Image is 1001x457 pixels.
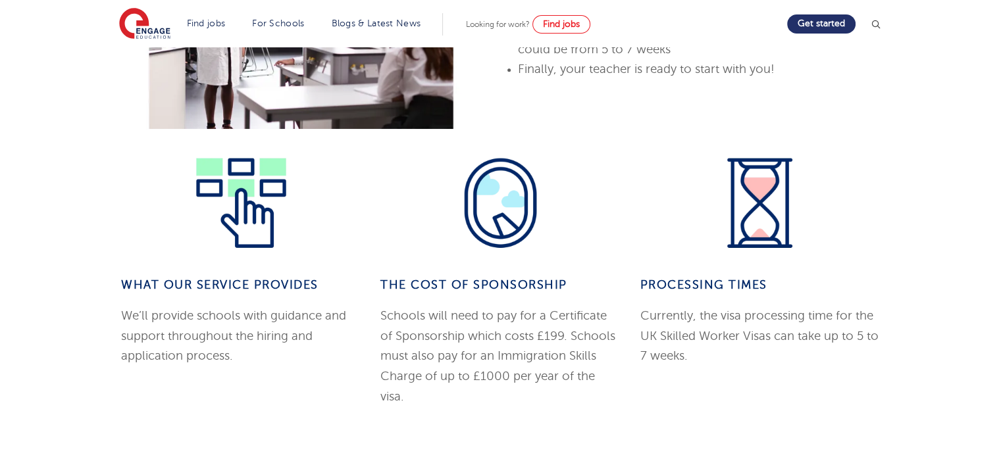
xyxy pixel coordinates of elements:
[787,14,856,34] a: Get started
[121,278,319,291] b: What our service provides
[380,278,567,291] b: The Cost of Sponsorship
[187,18,226,28] a: Find jobs
[121,309,346,362] span: We’ll provide schools with guidance and support throughout the hiring and application process.
[543,19,580,29] span: Find jobs
[332,18,421,28] a: Blogs & Latest News
[518,62,775,76] span: Finally, your teacher is ready to start with you!
[640,278,767,291] b: Processing Times
[640,309,879,362] span: Currently, the visa processing time for the UK Skilled Worker Visas can take up to 5 to 7 weeks.
[252,18,304,28] a: For Schools
[466,20,530,29] span: Looking for work?
[119,8,170,41] img: Engage Education
[532,15,590,34] a: Find jobs
[380,309,615,403] span: Schools will need to pay for a Certificate of Sponsorship which costs £199. Schools must also pay...
[518,22,792,56] span: Await a Decision from UK Visa & Immigration this could be from 5 to 7 weeks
